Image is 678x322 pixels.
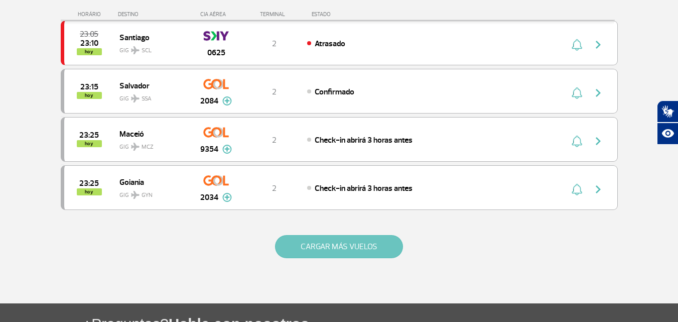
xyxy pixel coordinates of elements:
span: GIG [119,137,184,152]
span: 2025-08-25 23:05:00 [80,31,98,38]
span: 2025-08-25 23:10:00 [80,40,98,47]
span: Salvador [119,79,184,92]
span: 2034 [200,191,218,203]
span: Santiago [119,31,184,44]
img: mais-info-painel-voo.svg [222,96,232,105]
img: sino-painel-voo.svg [572,87,582,99]
img: seta-direita-painel-voo.svg [592,87,604,99]
span: 2 [272,183,277,193]
span: GYN [142,191,153,200]
span: GIG [119,89,184,103]
button: Abrir recursos assistivos. [657,123,678,145]
img: seta-direita-painel-voo.svg [592,135,604,147]
span: GIG [119,185,184,200]
span: SSA [142,94,152,103]
span: hoy [77,188,102,195]
span: Confirmado [315,87,354,97]
span: Check-in abrirá 3 horas antes [315,135,413,145]
img: seta-direita-painel-voo.svg [592,183,604,195]
span: 2 [272,39,277,49]
span: 2 [272,135,277,145]
img: destiny_airplane.svg [131,94,140,102]
img: destiny_airplane.svg [131,191,140,199]
img: sino-painel-voo.svg [572,39,582,51]
div: Plugin de acessibilidade da Hand Talk. [657,100,678,145]
img: destiny_airplane.svg [131,46,140,54]
span: hoy [77,92,102,99]
button: CARGAR MÁS VUELOS [275,235,403,258]
img: sino-painel-voo.svg [572,135,582,147]
img: mais-info-painel-voo.svg [222,145,232,154]
div: CIA AÉREA [191,11,241,18]
span: MCZ [142,143,154,152]
img: mais-info-painel-voo.svg [222,193,232,202]
img: destiny_airplane.svg [131,143,140,151]
span: hoy [77,48,102,55]
span: Maceió [119,127,184,140]
div: HORÁRIO [64,11,118,18]
span: 2025-08-25 23:15:00 [80,83,98,90]
img: seta-direita-painel-voo.svg [592,39,604,51]
span: 9354 [200,143,218,155]
span: Atrasado [315,39,345,49]
button: Abrir tradutor de língua de sinais. [657,100,678,123]
span: 2025-08-25 23:25:00 [79,132,99,139]
div: DESTINO [118,11,191,18]
div: ESTADO [307,11,388,18]
span: GIG [119,41,184,55]
span: 2084 [200,95,218,107]
span: hoy [77,140,102,147]
span: Check-in abrirá 3 horas antes [315,183,413,193]
span: 2 [272,87,277,97]
span: Goiania [119,175,184,188]
span: 0625 [207,47,225,59]
span: 2025-08-25 23:25:00 [79,180,99,187]
div: TERMINAL [241,11,307,18]
span: SCL [142,46,152,55]
img: sino-painel-voo.svg [572,183,582,195]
